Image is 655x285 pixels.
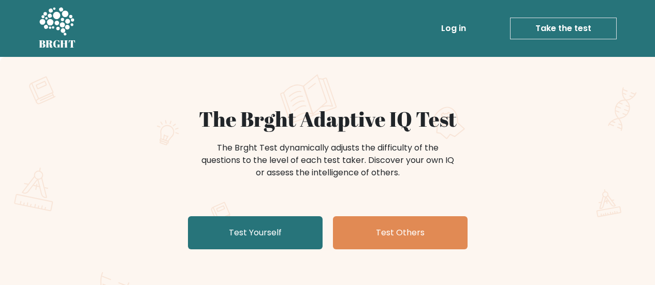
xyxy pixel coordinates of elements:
a: Test Yourself [188,216,323,249]
h1: The Brght Adaptive IQ Test [75,107,580,131]
a: BRGHT [39,4,76,53]
div: The Brght Test dynamically adjusts the difficulty of the questions to the level of each test take... [198,142,457,179]
h5: BRGHT [39,38,76,50]
a: Take the test [510,18,617,39]
a: Test Others [333,216,468,249]
a: Log in [437,18,470,39]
